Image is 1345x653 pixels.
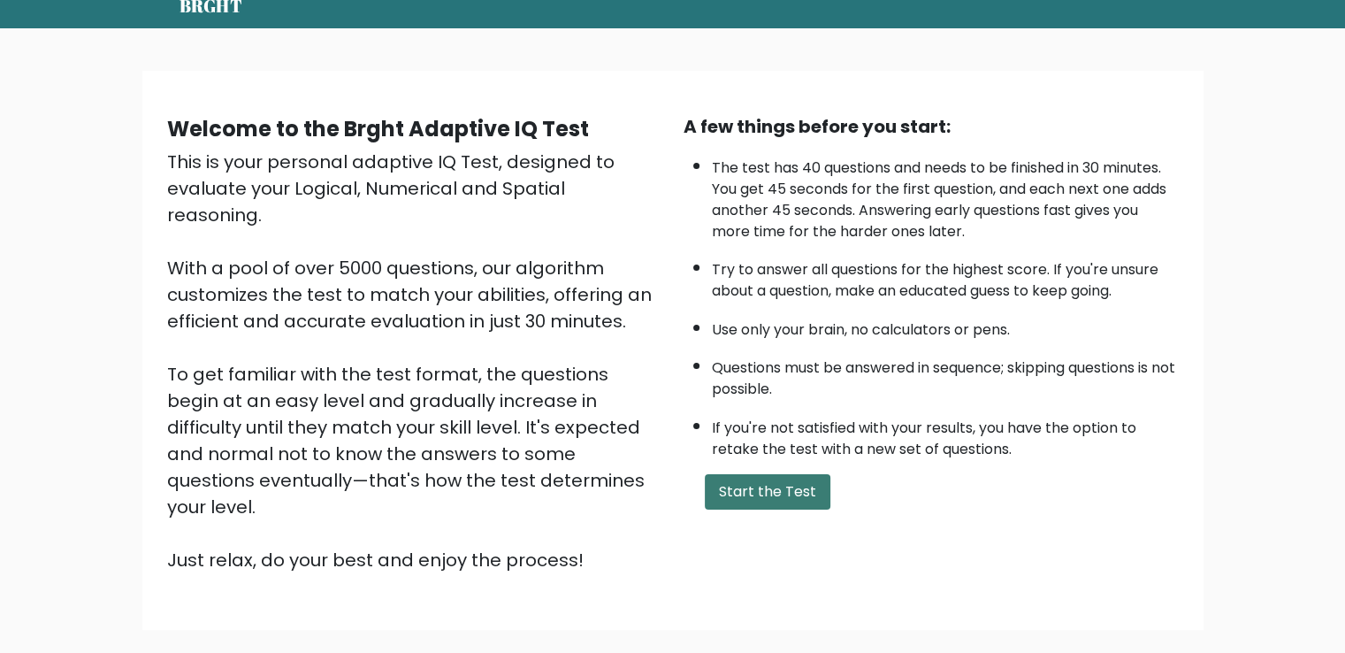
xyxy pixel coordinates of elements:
li: If you're not satisfied with your results, you have the option to retake the test with a new set ... [712,409,1179,460]
li: The test has 40 questions and needs to be finished in 30 minutes. You get 45 seconds for the firs... [712,149,1179,242]
li: Questions must be answered in sequence; skipping questions is not possible. [712,349,1179,400]
div: This is your personal adaptive IQ Test, designed to evaluate your Logical, Numerical and Spatial ... [167,149,662,573]
li: Try to answer all questions for the highest score. If you're unsure about a question, make an edu... [712,250,1179,302]
button: Start the Test [705,474,830,510]
li: Use only your brain, no calculators or pens. [712,311,1179,341]
div: A few things before you start: [684,113,1179,140]
b: Welcome to the Brght Adaptive IQ Test [167,114,589,143]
